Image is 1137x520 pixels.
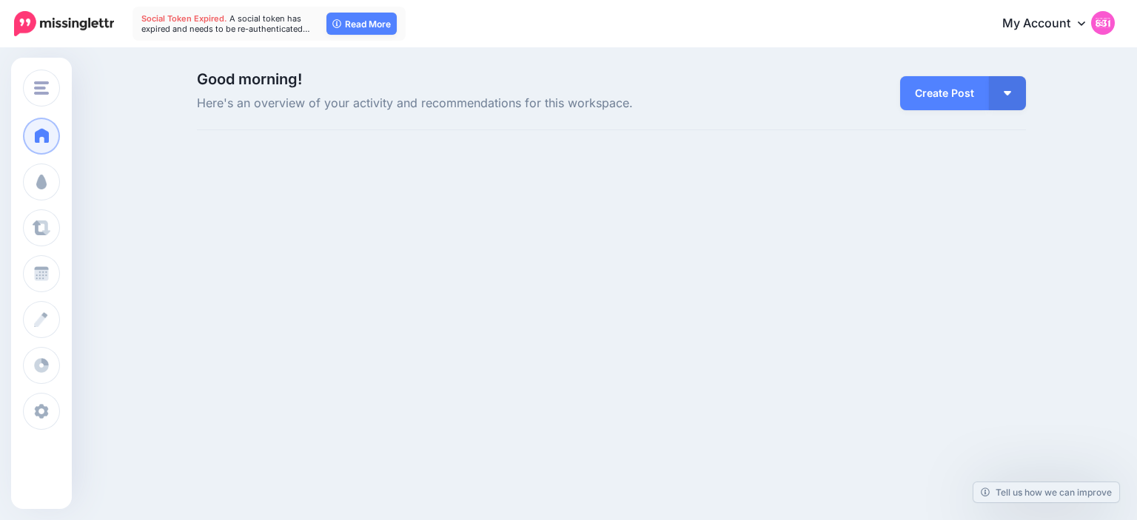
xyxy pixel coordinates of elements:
[197,94,742,113] span: Here's an overview of your activity and recommendations for this workspace.
[34,81,49,95] img: menu.png
[900,76,989,110] a: Create Post
[987,6,1115,42] a: My Account
[1004,91,1011,95] img: arrow-down-white.png
[14,11,114,36] img: Missinglettr
[197,70,302,88] span: Good morning!
[141,13,227,24] span: Social Token Expired.
[326,13,397,35] a: Read More
[141,13,310,34] span: A social token has expired and needs to be re-authenticated…
[973,482,1119,502] a: Tell us how we can improve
